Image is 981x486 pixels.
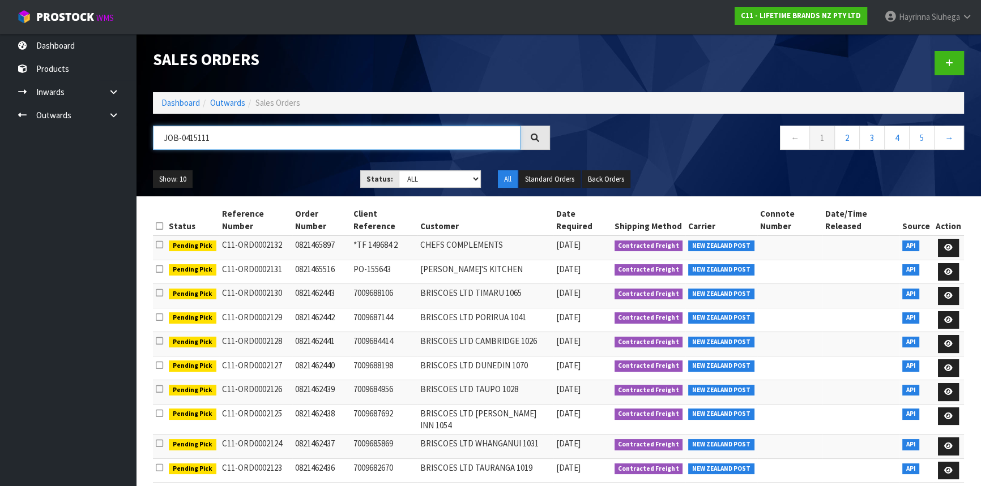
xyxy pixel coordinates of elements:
a: ← [780,126,810,150]
td: BRISCOES LTD TAUPO 1028 [417,380,553,405]
a: C11 - LIFETIME BRANDS NZ PTY LTD [735,7,867,25]
span: [DATE] [556,462,581,473]
span: [DATE] [556,287,581,298]
small: WMS [96,12,114,23]
td: 0821462440 [292,356,350,380]
td: BRISCOES LTD PORIRUA 1041 [417,308,553,332]
td: 7009688198 [350,356,417,380]
td: C11-ORD0002126 [219,380,293,405]
button: Show: 10 [153,170,193,188]
span: Pending Pick [169,439,216,450]
span: API [902,312,920,324]
a: 5 [909,126,935,150]
span: Contracted Freight [615,240,683,252]
span: Pending Pick [169,312,216,324]
span: [DATE] [556,264,581,274]
td: BRISCOES LTD CAMBRIDGE 1026 [417,332,553,356]
td: C11-ORD0002132 [219,235,293,260]
td: 0821462443 [292,284,350,308]
td: [PERSON_NAME]'S KITCHEN [417,260,553,284]
span: API [902,337,920,348]
a: 4 [884,126,910,150]
td: 7009684956 [350,380,417,405]
span: NEW ZEALAND POST [688,289,754,300]
td: 7009688106 [350,284,417,308]
td: C11-ORD0002130 [219,284,293,308]
span: API [902,240,920,252]
td: 0821462437 [292,435,350,459]
a: → [934,126,964,150]
span: NEW ZEALAND POST [688,264,754,276]
td: C11-ORD0002128 [219,332,293,356]
td: 0821465516 [292,260,350,284]
a: Outwards [210,97,245,108]
span: NEW ZEALAND POST [688,312,754,324]
th: Action [933,205,964,235]
span: API [902,463,920,475]
span: API [902,385,920,396]
span: Contracted Freight [615,289,683,300]
td: C11-ORD0002129 [219,308,293,332]
strong: C11 - LIFETIME BRANDS NZ PTY LTD [741,11,861,20]
td: 0821465897 [292,235,350,260]
span: Contracted Freight [615,312,683,324]
a: 3 [859,126,885,150]
span: Pending Pick [169,360,216,372]
span: [DATE] [556,312,581,322]
td: BRISCOES LTD TAURANGA 1019 [417,458,553,483]
span: Contracted Freight [615,360,683,372]
span: API [902,408,920,420]
td: C11-ORD0002125 [219,404,293,435]
a: 2 [834,126,860,150]
span: Pending Pick [169,463,216,475]
span: Contracted Freight [615,337,683,348]
a: 1 [809,126,835,150]
span: Contracted Freight [615,439,683,450]
span: Pending Pick [169,408,216,420]
td: 7009684414 [350,332,417,356]
td: CHEFS COMPLEMENTS [417,235,553,260]
span: [DATE] [556,239,581,250]
td: BRISCOES LTD TIMARU 1065 [417,284,553,308]
nav: Page navigation [567,126,964,153]
span: API [902,439,920,450]
span: [DATE] [556,408,581,419]
span: Pending Pick [169,264,216,276]
th: Carrier [685,205,757,235]
span: Contracted Freight [615,408,683,420]
td: 7009687692 [350,404,417,435]
td: C11-ORD0002127 [219,356,293,380]
span: NEW ZEALAND POST [688,385,754,396]
button: Back Orders [582,170,630,188]
th: Connote Number [757,205,823,235]
th: Reference Number [219,205,293,235]
span: Siuhega [932,11,960,22]
span: NEW ZEALAND POST [688,337,754,348]
th: Order Number [292,205,350,235]
span: Pending Pick [169,337,216,348]
span: [DATE] [556,336,581,346]
span: Contracted Freight [615,385,683,396]
span: API [902,289,920,300]
td: C11-ORD0002123 [219,458,293,483]
span: Pending Pick [169,240,216,252]
span: API [902,264,920,276]
td: BRISCOES LTD WHANGANUI 1031 [417,435,553,459]
span: NEW ZEALAND POST [688,439,754,450]
th: Date Required [553,205,612,235]
td: 7009682670 [350,458,417,483]
th: Source [899,205,933,235]
button: All [498,170,518,188]
span: API [902,360,920,372]
span: [DATE] [556,360,581,371]
td: PO-155643 [350,260,417,284]
img: cube-alt.png [17,10,31,24]
td: 0821462436 [292,458,350,483]
span: NEW ZEALAND POST [688,240,754,252]
td: 0821462438 [292,404,350,435]
td: *TF 149684 2 [350,235,417,260]
td: BRISCOES LTD [PERSON_NAME] INN 1054 [417,404,553,435]
th: Date/Time Released [822,205,899,235]
span: Contracted Freight [615,463,683,475]
td: 0821462441 [292,332,350,356]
